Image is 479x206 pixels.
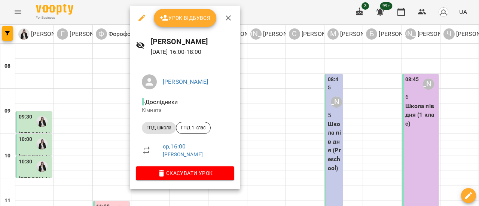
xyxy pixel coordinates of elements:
span: ГПД школа [142,124,176,131]
span: Скасувати Урок [142,169,228,178]
span: Урок відбувся [160,13,211,22]
p: Кімната [142,107,228,114]
a: [PERSON_NAME] [163,78,208,85]
p: [DATE] 16:00 - 18:00 [151,47,234,56]
button: Урок відбувся [154,9,217,27]
span: - Дослідники [142,98,180,105]
a: [PERSON_NAME] [163,151,203,157]
div: ГПД 1 клас [176,122,211,134]
h6: [PERSON_NAME] [151,36,234,47]
button: Скасувати Урок [136,166,234,180]
span: ГПД 1 клас [176,124,210,131]
a: ср , 16:00 [163,143,186,150]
